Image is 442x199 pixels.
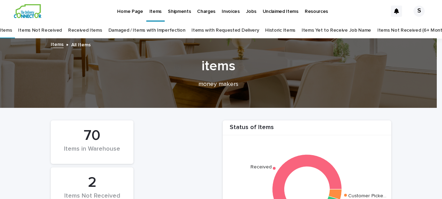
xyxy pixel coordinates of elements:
p: money makers [79,81,357,88]
a: Items Yet to Receive Job Name [302,22,371,39]
img: aCWQmA6OSGG0Kwt8cj3c [14,4,41,18]
a: Received Items [68,22,102,39]
text: Customer Picke… [348,193,386,198]
div: 70 [63,127,122,144]
a: Historic Items [265,22,295,39]
div: S [414,6,425,17]
h1: items [48,58,388,74]
div: Status of Items [223,124,391,135]
p: All Items [71,40,91,48]
div: Items in Warehouse [63,145,122,160]
div: 2 [63,174,122,191]
text: Received [251,165,272,169]
a: Items [51,40,64,48]
a: Items with Requested Delivery [191,22,259,39]
a: Damaged / Items with Imperfection [108,22,186,39]
a: Items Not Received [18,22,62,39]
